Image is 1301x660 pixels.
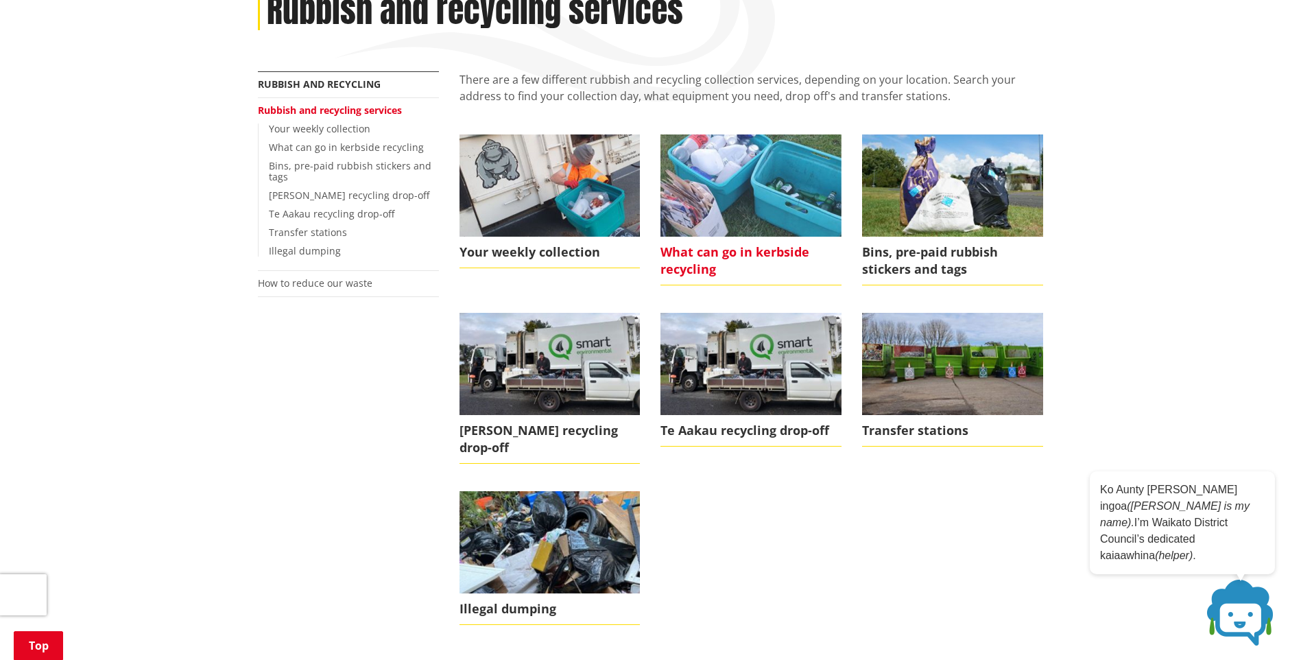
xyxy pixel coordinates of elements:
img: Glen Murray drop-off (1) [660,313,842,414]
p: There are a few different rubbish and recycling collection services, depending on your location. ... [459,71,1044,121]
a: Illegal dumping [459,491,641,625]
a: Rubbish and recycling [258,78,381,91]
span: Your weekly collection [459,237,641,268]
a: Your weekly collection [459,134,641,268]
a: Illegal dumping [269,244,341,257]
img: Recycling collection [459,134,641,236]
a: What can go in kerbside recycling [269,141,424,154]
a: Top [14,631,63,660]
img: kerbside recycling [660,134,842,236]
p: Ko Aunty [PERSON_NAME] ingoa I’m Waikato District Council’s dedicated kaiaawhina . [1100,482,1265,564]
a: Bins, pre-paid rubbish stickers and tags [269,159,431,184]
em: ([PERSON_NAME] is my name). [1100,500,1250,528]
a: Transfer stations [269,226,347,239]
a: [PERSON_NAME] recycling drop-off [269,189,429,202]
a: Your weekly collection [269,122,370,135]
span: Transfer stations [862,415,1043,447]
img: Bins bags and tags [862,134,1043,236]
img: Transfer station [862,313,1043,414]
a: What can go in kerbside recycling [660,134,842,285]
a: Transfer stations [862,313,1043,447]
span: What can go in kerbside recycling [660,237,842,285]
em: (helper) [1155,550,1193,561]
img: Glen Murray drop-off (1) [459,313,641,414]
a: Te Aakau recycling drop-off [660,313,842,447]
a: How to reduce our waste [258,276,372,290]
span: [PERSON_NAME] recycling drop-off [459,415,641,464]
a: Rubbish and recycling services [258,104,402,117]
a: [PERSON_NAME] recycling drop-off [459,313,641,464]
span: Illegal dumping [459,593,641,625]
span: Bins, pre-paid rubbish stickers and tags [862,237,1043,285]
img: Illegal dumping [459,491,641,593]
span: Te Aakau recycling drop-off [660,415,842,447]
a: Te Aakau recycling drop-off [269,207,394,220]
a: Bins, pre-paid rubbish stickers and tags [862,134,1043,285]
